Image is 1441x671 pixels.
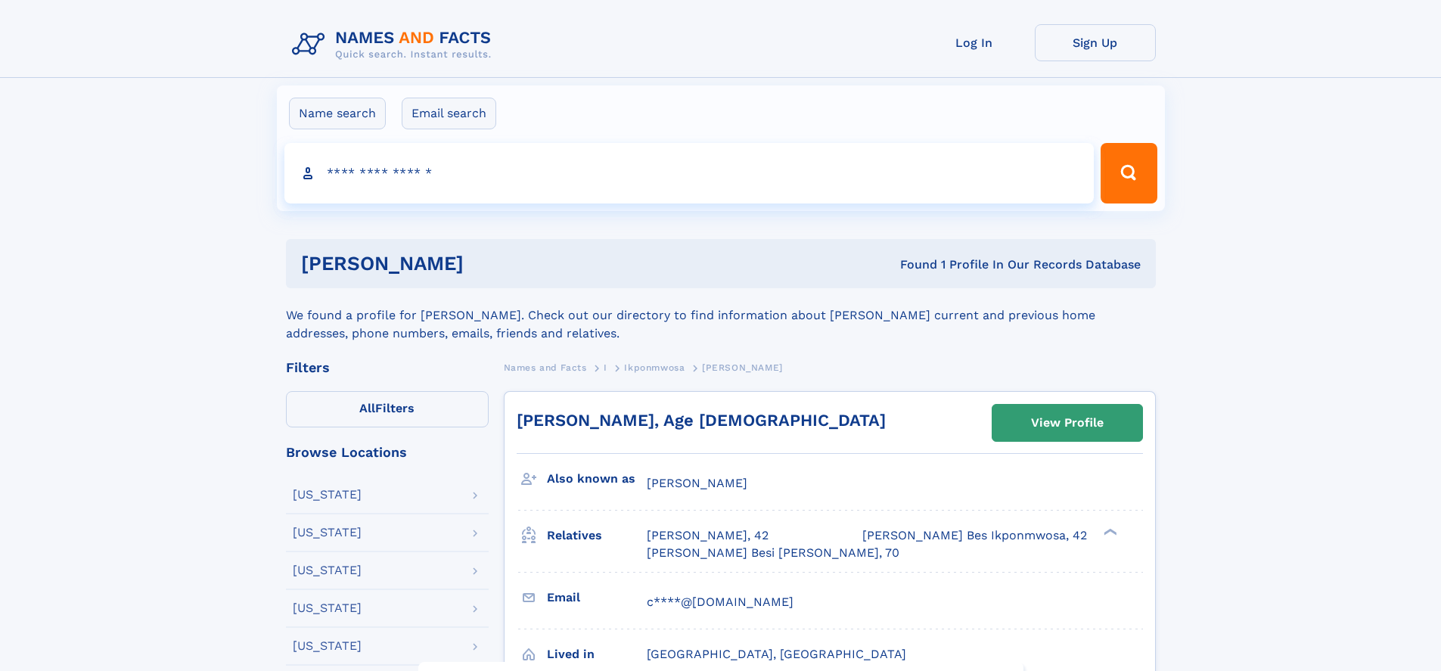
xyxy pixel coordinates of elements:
[682,256,1141,273] div: Found 1 Profile In Our Records Database
[504,358,587,377] a: Names and Facts
[293,564,362,576] div: [US_STATE]
[547,523,647,548] h3: Relatives
[517,411,886,430] a: [PERSON_NAME], Age [DEMOGRAPHIC_DATA]
[1100,527,1118,537] div: ❯
[914,24,1035,61] a: Log In
[289,98,386,129] label: Name search
[1101,143,1157,203] button: Search Button
[604,362,607,373] span: I
[862,527,1087,544] a: [PERSON_NAME] Bes Ikponmwosa, 42
[647,647,906,661] span: [GEOGRAPHIC_DATA], [GEOGRAPHIC_DATA]
[286,361,489,374] div: Filters
[1035,24,1156,61] a: Sign Up
[293,602,362,614] div: [US_STATE]
[286,288,1156,343] div: We found a profile for [PERSON_NAME]. Check out our directory to find information about [PERSON_N...
[286,24,504,65] img: Logo Names and Facts
[286,446,489,459] div: Browse Locations
[547,466,647,492] h3: Also known as
[301,254,682,273] h1: [PERSON_NAME]
[624,362,685,373] span: Ikponmwosa
[402,98,496,129] label: Email search
[1031,405,1104,440] div: View Profile
[284,143,1095,203] input: search input
[359,401,375,415] span: All
[647,476,747,490] span: [PERSON_NAME]
[293,527,362,539] div: [US_STATE]
[547,641,647,667] h3: Lived in
[647,545,899,561] a: [PERSON_NAME] Besi [PERSON_NAME], 70
[992,405,1142,441] a: View Profile
[647,527,769,544] a: [PERSON_NAME], 42
[604,358,607,377] a: I
[624,358,685,377] a: Ikponmwosa
[547,585,647,610] h3: Email
[286,391,489,427] label: Filters
[293,640,362,652] div: [US_STATE]
[293,489,362,501] div: [US_STATE]
[702,362,783,373] span: [PERSON_NAME]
